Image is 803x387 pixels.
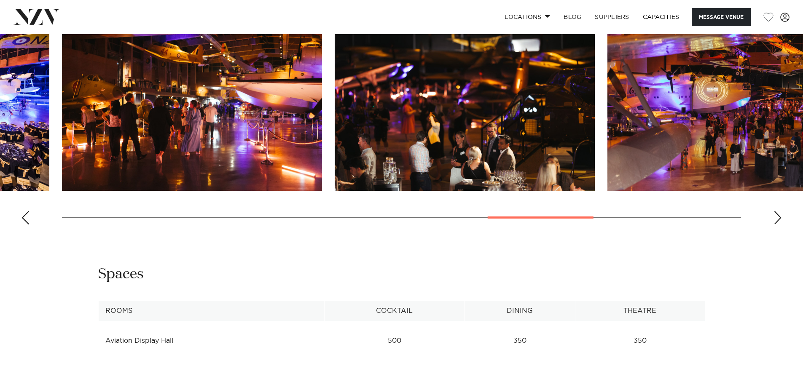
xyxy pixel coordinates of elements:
th: Theatre [575,301,705,321]
td: Aviation Display Hall [98,331,325,351]
td: 500 [325,331,465,351]
a: SUPPLIERS [588,8,636,26]
td: 350 [575,331,705,351]
a: Locations [498,8,557,26]
h2: Spaces [98,265,144,284]
a: Capacities [636,8,686,26]
th: Dining [465,301,575,321]
a: BLOG [557,8,588,26]
th: Cocktail [325,301,465,321]
td: 350 [465,331,575,351]
button: Message Venue [692,8,751,26]
img: nzv-logo.png [13,9,59,24]
th: Rooms [98,301,325,321]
